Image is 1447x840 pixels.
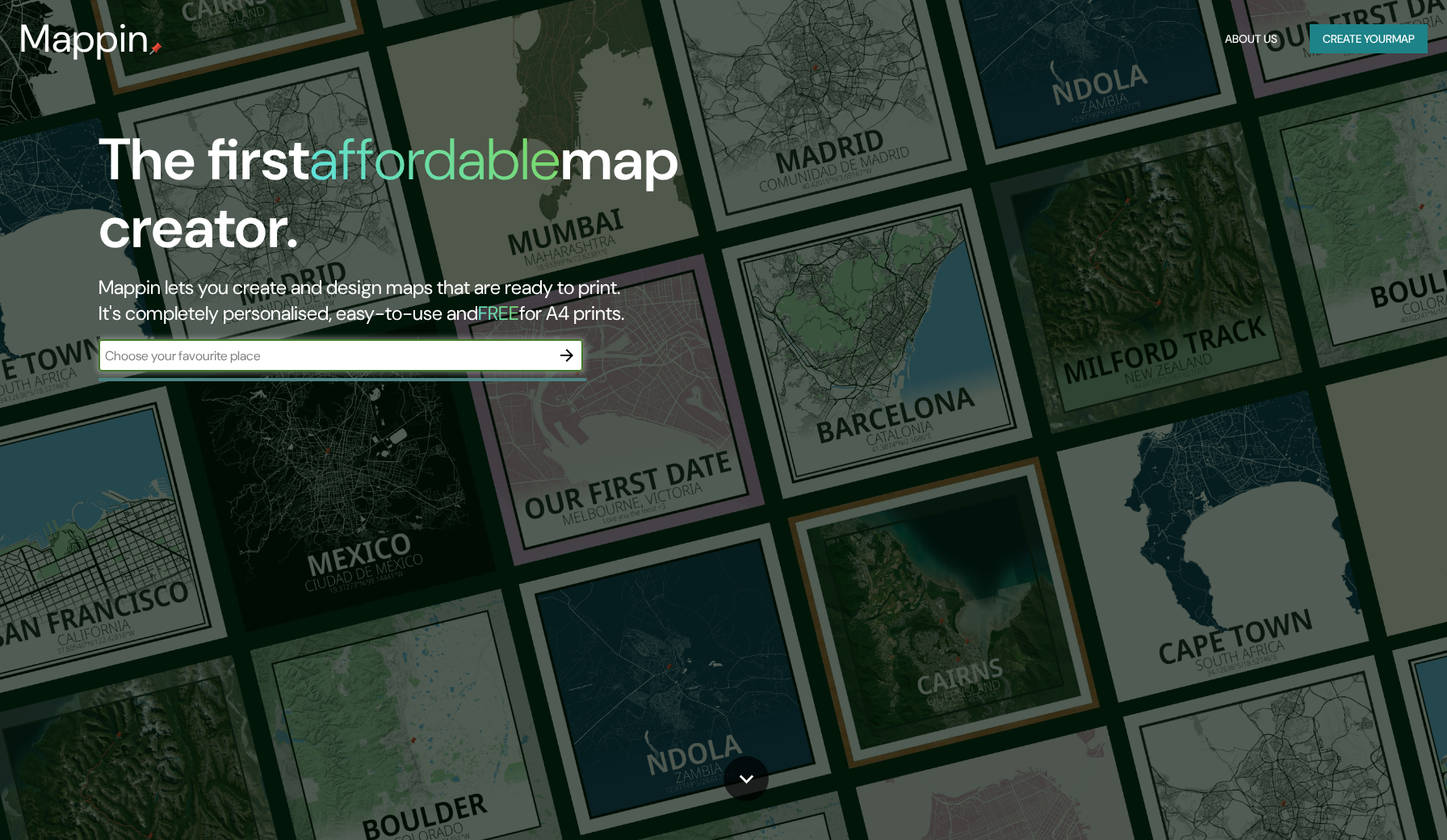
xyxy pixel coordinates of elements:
button: Create yourmap [1310,24,1428,54]
h1: The first map creator. [99,126,822,275]
button: About Us [1218,24,1284,54]
h1: affordable [309,122,560,197]
input: Choose your favourite place [99,346,551,365]
iframe: Help widget launcher [1303,777,1429,822]
h5: FREE [478,300,519,325]
h3: Mappin [19,16,149,61]
img: mappin-pin [149,42,162,55]
h2: Mappin lets you create and design maps that are ready to print. It's completely personalised, eas... [99,275,822,326]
